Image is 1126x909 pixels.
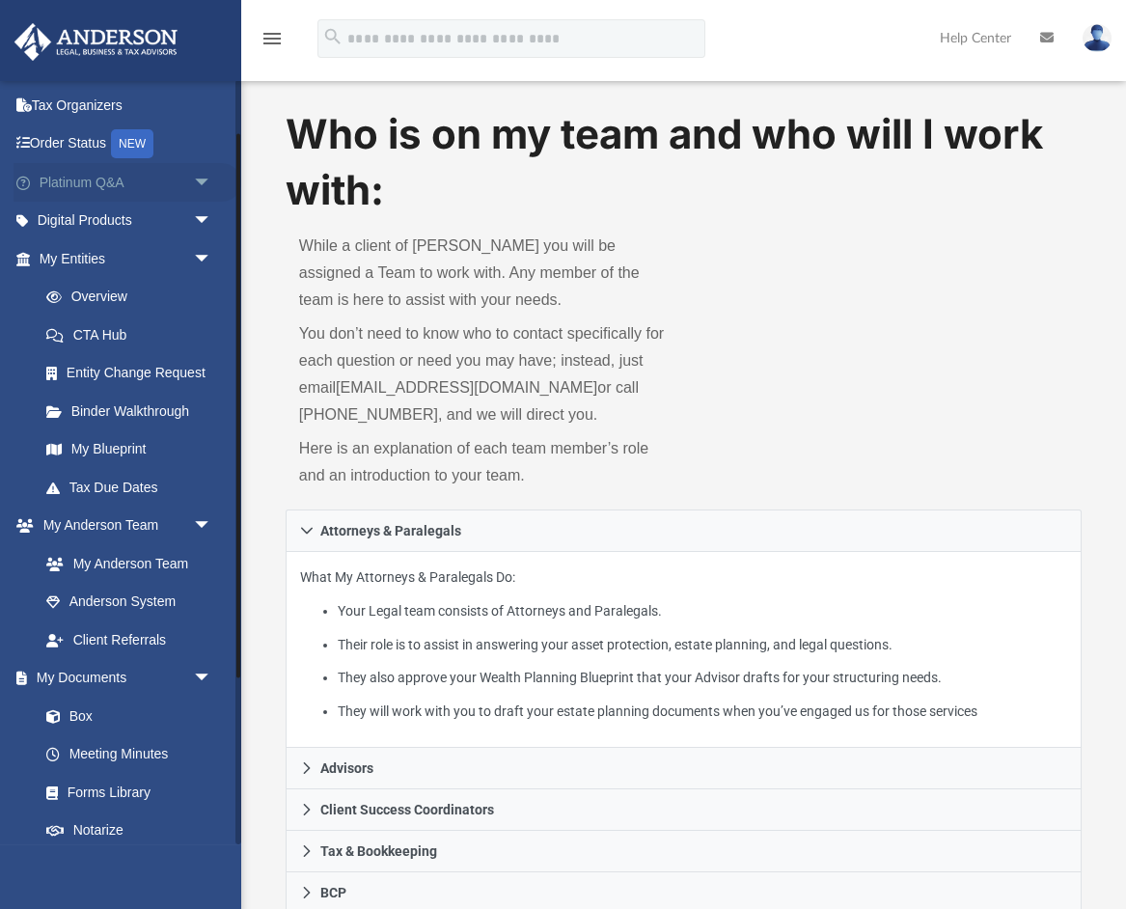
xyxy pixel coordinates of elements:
a: CTA Hub [27,316,241,354]
a: My Documentsarrow_drop_down [14,659,232,698]
a: Order StatusNEW [14,124,241,164]
p: While a client of [PERSON_NAME] you will be assigned a Team to work with. Any member of the team ... [299,233,671,314]
span: BCP [320,886,346,899]
a: [EMAIL_ADDRESS][DOMAIN_NAME] [336,379,597,396]
a: Digital Productsarrow_drop_down [14,202,241,240]
li: They also approve your Wealth Planning Blueprint that your Advisor drafts for your structuring ne... [338,666,1067,690]
a: My Blueprint [27,430,232,469]
a: Tax & Bookkeeping [286,831,1082,872]
a: Box [27,697,222,735]
span: arrow_drop_down [193,507,232,546]
a: My Anderson Team [27,544,222,583]
span: arrow_drop_down [193,202,232,241]
span: arrow_drop_down [193,659,232,699]
a: Notarize [27,812,232,850]
img: Anderson Advisors Platinum Portal [9,23,183,61]
a: Entity Change Request [27,354,241,393]
a: Client Success Coordinators [286,789,1082,831]
a: Tax Due Dates [27,468,241,507]
a: menu [261,37,284,50]
span: Client Success Coordinators [320,803,494,816]
img: User Pic [1083,24,1112,52]
span: arrow_drop_down [193,163,232,203]
li: Your Legal team consists of Attorneys and Paralegals. [338,599,1067,623]
li: They will work with you to draft your estate planning documents when you’ve engaged us for those ... [338,700,1067,724]
a: My Entitiesarrow_drop_down [14,239,241,278]
a: Anderson System [27,583,232,621]
div: NEW [111,129,153,158]
a: My Anderson Teamarrow_drop_down [14,507,232,545]
a: Binder Walkthrough [27,392,241,430]
a: Tax Organizers [14,86,241,124]
a: Advisors [286,748,1082,789]
a: Meeting Minutes [27,735,232,774]
a: Attorneys & Paralegals [286,510,1082,552]
h1: Who is on my team and who will I work with: [286,106,1082,220]
li: Their role is to assist in answering your asset protection, estate planning, and legal questions. [338,633,1067,657]
p: You don’t need to know who to contact specifically for each question or need you may have; instea... [299,320,671,428]
p: What My Attorneys & Paralegals Do: [300,565,1067,723]
i: search [322,26,343,47]
span: Advisors [320,761,373,775]
div: Attorneys & Paralegals [286,552,1082,748]
span: Attorneys & Paralegals [320,524,461,537]
a: Overview [27,278,241,317]
a: Forms Library [27,773,222,812]
span: arrow_drop_down [193,239,232,279]
p: Here is an explanation of each team member’s role and an introduction to your team. [299,435,671,489]
a: Platinum Q&Aarrow_drop_down [14,163,241,202]
a: Client Referrals [27,620,232,659]
i: menu [261,27,284,50]
span: Tax & Bookkeeping [320,844,437,858]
